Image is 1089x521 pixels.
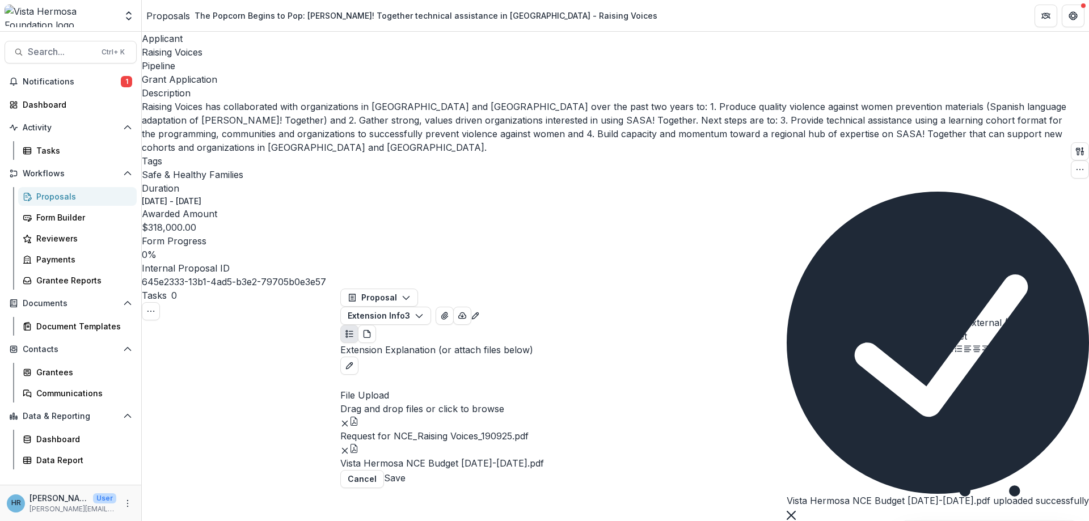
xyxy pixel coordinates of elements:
[18,363,137,382] a: Grantees
[900,343,909,357] button: Underline
[23,123,119,133] span: Activity
[924,436,999,450] button: Add Comment
[340,470,384,488] button: Close
[340,325,358,343] button: Plaintext view
[438,403,504,414] span: click to browse
[18,208,137,227] a: Form Builder
[121,497,134,510] button: More
[36,387,128,399] div: Communications
[23,345,119,354] span: Contacts
[909,343,918,357] button: Italicize
[340,402,504,416] p: Drag and drop files or
[142,221,196,234] p: $318,000.00
[142,302,160,320] button: Toggle View Cancelled Tasks
[5,41,137,63] button: Search...
[195,10,657,22] div: The Popcorn Begins to Pop: [PERSON_NAME]! Together technical assistance in [GEOGRAPHIC_DATA] - Ra...
[142,100,1066,154] p: Raising Voices has collaborated with organizations in [GEOGRAPHIC_DATA] and [GEOGRAPHIC_DATA] ove...
[18,384,137,403] a: Communications
[121,76,132,87] span: 1
[23,77,121,87] span: Notifications
[142,181,1066,195] p: Duration
[981,343,990,357] button: Align Right
[142,59,1066,73] p: Pipeline
[18,229,137,248] a: Reviewers
[23,169,119,179] span: Workflows
[121,5,137,27] button: Open entity switcher
[890,329,1089,343] p: No comments yet
[142,169,243,180] span: Safe & Healthy Families
[917,317,966,328] span: Internal ( 0 )
[36,366,128,378] div: Grantees
[471,308,480,321] button: Edit as form
[142,73,217,86] p: Grant Application
[5,118,137,137] button: Open Activity
[384,471,406,485] button: Save
[23,99,128,111] div: Dashboard
[142,275,326,289] p: 645e2333-13b1-4ad5-b3e2-79705b0e3e57
[927,343,936,357] button: Heading 1
[142,261,1066,275] p: Internal Proposal ID
[18,317,137,336] a: Document Templates
[36,145,128,156] div: Tasks
[936,343,945,357] button: Heading 2
[5,340,137,358] button: Open Contacts
[146,9,190,23] a: Proposals
[18,451,137,469] a: Data Report
[142,86,1066,100] p: Description
[340,343,890,357] p: Extension Explanation (or attach files below)
[18,271,137,290] a: Grantee Reports
[340,443,349,456] button: Remove File
[142,46,202,58] a: Raising Voices
[142,32,1066,45] p: Applicant
[890,436,924,450] p: Internal
[918,343,927,357] button: Strike
[358,325,376,343] button: PDF view
[5,294,137,312] button: Open Documents
[171,290,177,301] span: 0
[1062,5,1084,27] button: Get Help
[36,274,128,286] div: Grantee Reports
[29,504,116,514] p: [PERSON_NAME][EMAIL_ADDRESS][DOMAIN_NAME]
[5,95,137,114] a: Dashboard
[340,458,544,469] span: Vista Hermosa NCE Budget [DATE]-[DATE].pdf
[890,413,1089,422] div: Hannah Roosendaal
[142,234,1066,248] p: Form Progress
[36,190,128,202] div: Proposals
[890,289,984,302] button: Proposal Comments
[18,250,137,269] a: Payments
[36,211,128,223] div: Form Builder
[36,433,128,445] div: Dashboard
[945,343,954,357] button: Bullet List
[28,46,95,57] span: Search...
[36,454,128,466] div: Data Report
[890,302,1089,316] p: Filter:
[99,46,127,58] div: Ctrl + K
[340,416,890,443] div: Remove FileRequest for NCE_Raising Voices_190925.pdf
[963,343,972,357] button: Align Left
[146,7,662,24] nav: breadcrumb
[966,317,1017,328] span: External ( 0 )
[1035,5,1057,27] button: Partners
[5,407,137,425] button: Open Data & Reporting
[340,357,358,375] button: edit
[890,343,900,357] button: Bold
[954,343,963,357] button: Ordered List
[93,493,116,503] p: User
[436,307,454,325] button: View Attached Files
[340,443,890,470] div: Remove FileVista Hermosa NCE Budget [DATE]-[DATE].pdf
[142,154,1066,168] p: Tags
[5,73,137,91] button: Notifications1
[978,290,984,301] span: 0
[5,164,137,183] button: Open Workflows
[340,307,431,325] button: Extension Info3
[18,141,137,160] a: Tasks
[340,430,529,442] span: Request for NCE_Raising Voices_190925.pdf
[23,299,119,308] span: Documents
[340,416,349,429] button: Remove File
[5,5,116,27] img: Vista Hermosa Foundation logo
[29,492,88,504] p: [PERSON_NAME]
[36,232,128,244] div: Reviewers
[36,253,128,265] div: Payments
